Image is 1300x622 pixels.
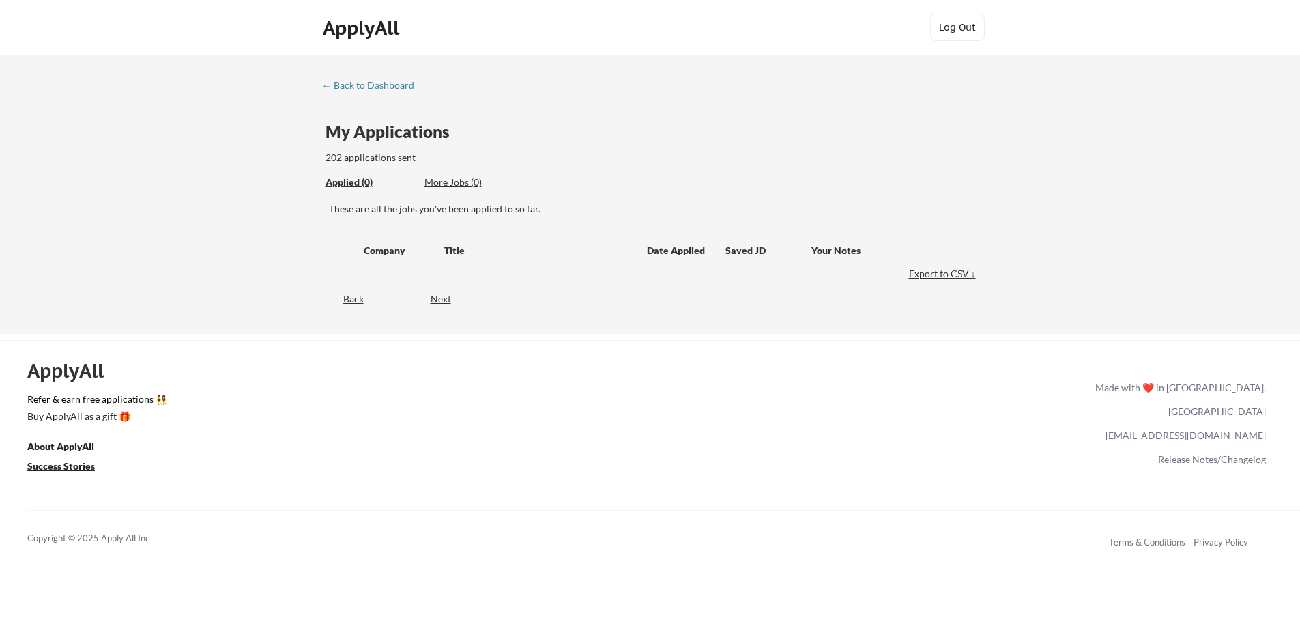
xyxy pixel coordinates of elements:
[444,244,634,257] div: Title
[1106,429,1266,441] a: [EMAIL_ADDRESS][DOMAIN_NAME]
[326,151,590,165] div: 202 applications sent
[329,202,979,216] div: These are all the jobs you've been applied to so far.
[326,124,461,140] div: My Applications
[27,532,184,546] div: Copyright © 2025 Apply All Inc
[322,81,424,90] div: ← Back to Dashboard
[431,292,467,306] div: Next
[27,440,94,452] u: About ApplyAll
[322,292,364,306] div: Back
[1158,453,1266,465] a: Release Notes/Changelog
[27,359,119,382] div: ApplyAll
[322,80,424,94] a: ← Back to Dashboard
[27,395,810,409] a: Refer & earn free applications 👯‍♀️
[326,175,414,189] div: Applied (0)
[323,16,403,40] div: ApplyAll
[1109,537,1185,548] a: Terms & Conditions
[930,14,985,41] button: Log Out
[424,175,525,190] div: These are job applications we think you'd be a good fit for, but couldn't apply you to automatica...
[27,460,95,472] u: Success Stories
[27,439,113,456] a: About ApplyAll
[811,244,967,257] div: Your Notes
[27,409,164,426] a: Buy ApplyAll as a gift 🎁
[1090,376,1266,423] div: Made with ❤️ in [GEOGRAPHIC_DATA], [GEOGRAPHIC_DATA]
[725,238,811,262] div: Saved JD
[326,175,414,190] div: These are all the jobs you've been applied to so far.
[424,175,525,189] div: More Jobs (0)
[27,459,113,476] a: Success Stories
[647,244,707,257] div: Date Applied
[909,267,979,281] div: Export to CSV ↓
[364,244,432,257] div: Company
[1194,537,1248,548] a: Privacy Policy
[27,412,164,421] div: Buy ApplyAll as a gift 🎁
